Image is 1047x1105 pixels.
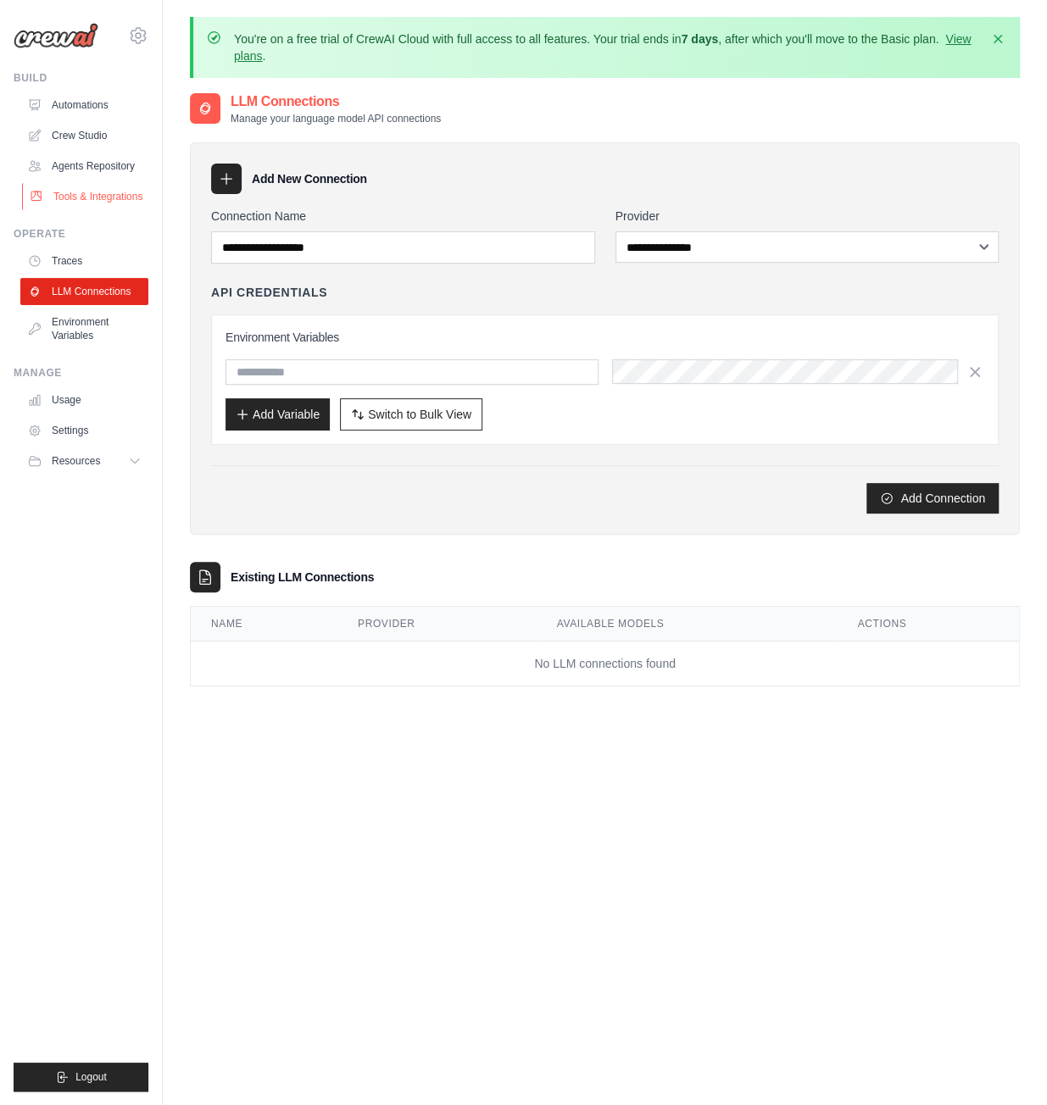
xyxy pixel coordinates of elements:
a: Agents Repository [20,153,148,180]
a: Environment Variables [20,308,148,349]
h3: Add New Connection [252,170,367,187]
a: Crew Studio [20,122,148,149]
button: Resources [20,447,148,475]
h3: Existing LLM Connections [231,569,374,586]
span: Logout [75,1070,107,1084]
th: Available Models [537,607,838,641]
button: Switch to Bulk View [340,398,482,430]
th: Actions [837,607,1019,641]
div: Build [14,71,148,85]
label: Connection Name [211,208,595,225]
a: Traces [20,247,148,275]
span: Resources [52,454,100,468]
img: Logo [14,23,98,48]
strong: 7 days [681,32,718,46]
button: Logout [14,1063,148,1091]
h4: API Credentials [211,284,327,301]
button: Add Connection [866,483,999,514]
a: Settings [20,417,148,444]
h2: LLM Connections [231,92,441,112]
div: Manage [14,366,148,380]
label: Provider [615,208,1000,225]
h3: Environment Variables [226,329,984,346]
p: You're on a free trial of CrewAI Cloud with full access to all features. Your trial ends in , aft... [234,31,979,64]
p: Manage your language model API connections [231,112,441,125]
td: No LLM connections found [191,641,1019,686]
th: Name [191,607,337,641]
div: Operate [14,227,148,241]
button: Add Variable [226,398,330,430]
a: LLM Connections [20,278,148,305]
a: Automations [20,92,148,119]
a: Usage [20,386,148,414]
span: Switch to Bulk View [368,406,471,423]
th: Provider [337,607,537,641]
a: Tools & Integrations [22,183,150,210]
